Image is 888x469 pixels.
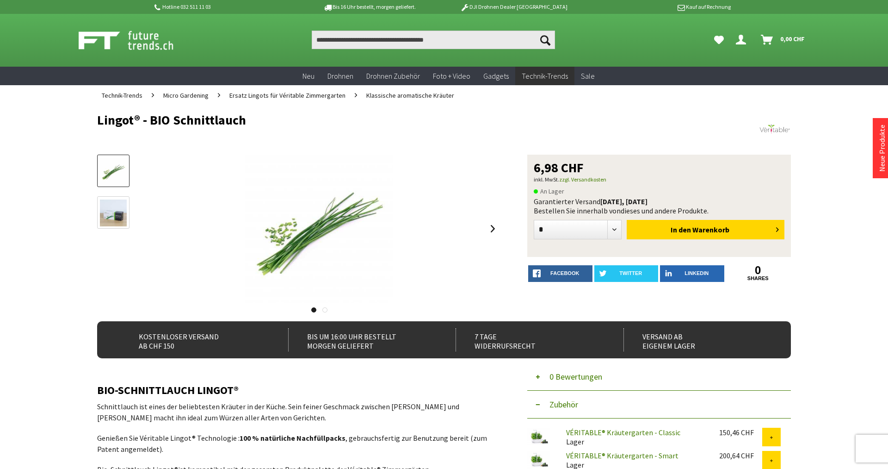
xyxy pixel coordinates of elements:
[225,85,350,106] a: Ersatz Lingots für Véritable Zimmergarten
[528,265,592,282] a: facebook
[534,186,564,197] span: An Lager
[692,225,729,234] span: Warenkorb
[566,451,678,460] a: VÉRITABLE® Kräutergarten - Smart
[297,1,441,13] p: Bis 16 Uhr bestellt, morgen geliefert.
[366,91,454,100] span: Klassische aromatische Kräuter
[442,1,586,13] p: DJI Drohnen Dealer [GEOGRAPHIC_DATA]
[97,401,499,423] p: Schnittlauch ist eines der beliebtesten Kräuter in der Küche. Sein feiner Geschmack zwischen [PER...
[321,67,360,86] a: Drohnen
[581,71,595,81] span: Sale
[619,270,642,276] span: twitter
[877,125,887,172] a: Neue Produkte
[229,91,345,100] span: Ersatz Lingots für Véritable Zimmergarten
[327,71,353,81] span: Drohnen
[566,428,680,437] a: VÉRITABLE® Kräutergarten - Classic
[758,113,791,145] img: Véritable®
[527,391,791,419] button: Zubehör
[527,363,791,391] button: 0 Bewertungen
[102,91,142,100] span: Technik-Trends
[426,67,477,86] a: Foto + Video
[302,71,314,81] span: Neu
[726,275,790,281] a: shares
[360,67,426,86] a: Drohnen Zubehör
[97,432,499,455] p: Genießen Sie Véritable Lingot® Technologie : , gebrauchsfertig zur Benutzung bereit (zum Patent a...
[660,265,724,282] a: LinkedIn
[757,31,809,49] a: Warenkorb
[120,328,268,351] div: Kostenloser Versand ab CHF 150
[245,155,393,303] img: Lingot® - BIO Schnittlauch
[159,85,213,106] a: Micro Gardening
[594,265,659,282] a: twitter
[726,265,790,275] a: 0
[559,176,606,183] a: zzgl. Versandkosten
[477,67,515,86] a: Gadgets
[296,67,321,86] a: Neu
[536,31,555,49] button: Suchen
[515,67,574,86] a: Technik-Trends
[534,161,584,174] span: 6,98 CHF
[527,451,550,469] img: VÉRITABLE® Kräutergarten - Smart
[522,71,568,81] span: Technik-Trends
[240,433,345,443] strong: 100 % natürliche Nachfüllpacks
[732,31,753,49] a: Dein Konto
[586,1,730,13] p: Kauf auf Rechnung
[456,328,603,351] div: 7 Tage Widerrufsrecht
[534,174,784,185] p: inkl. MwSt.
[574,67,601,86] a: Sale
[780,31,805,46] span: 0,00 CHF
[684,270,709,276] span: LinkedIn
[288,328,436,351] div: Bis um 16:00 Uhr bestellt Morgen geliefert
[719,428,762,437] div: 150,46 CHF
[623,328,771,351] div: Versand ab eigenem Lager
[433,71,470,81] span: Foto + Video
[97,384,499,396] h2: BIO-SCHNITTLAUCH LINGOT®
[163,91,209,100] span: Micro Gardening
[534,197,784,215] div: Garantierter Versand Bestellen Sie innerhalb von dieses und andere Produkte.
[719,451,762,460] div: 200,64 CHF
[100,158,127,185] img: Vorschau: Lingot® - BIO Schnittlauch
[483,71,509,81] span: Gadgets
[97,85,147,106] a: Technik-Trends
[671,225,691,234] span: In den
[366,71,420,81] span: Drohnen Zubehör
[312,31,555,49] input: Produkt, Marke, Kategorie, EAN, Artikelnummer…
[627,220,784,239] button: In den Warenkorb
[153,1,297,13] p: Hotline 032 511 11 03
[559,428,712,446] div: Lager
[362,85,459,106] a: Klassische aromatische Kräuter
[97,113,652,127] h1: Lingot® - BIO Schnittlauch
[709,31,728,49] a: Meine Favoriten
[527,428,550,445] img: VÉRITABLE® Kräutergarten - Classic
[550,270,579,276] span: facebook
[79,29,194,52] img: Shop Futuretrends - zur Startseite wechseln
[600,197,647,206] b: [DATE], [DATE]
